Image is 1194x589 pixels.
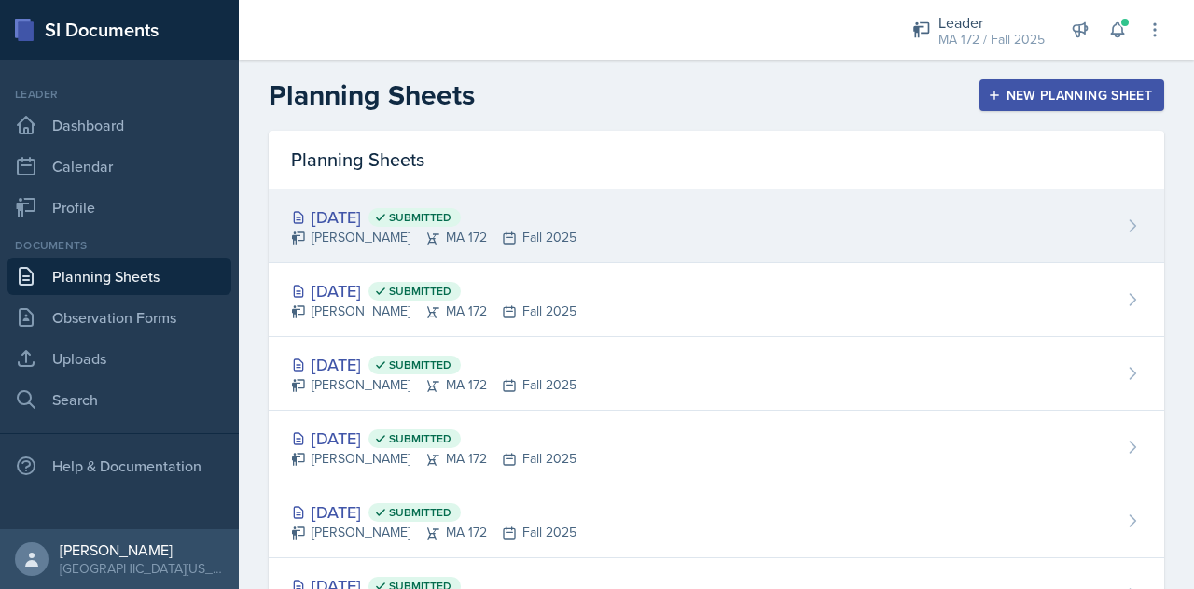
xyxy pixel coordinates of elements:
span: Submitted [389,210,451,225]
a: Dashboard [7,106,231,144]
a: [DATE] Submitted [PERSON_NAME]MA 172Fall 2025 [269,263,1164,337]
button: New Planning Sheet [979,79,1164,111]
a: Uploads [7,340,231,377]
div: Help & Documentation [7,447,231,484]
a: Profile [7,189,231,226]
div: [PERSON_NAME] MA 172 Fall 2025 [291,228,576,247]
div: [PERSON_NAME] MA 172 Fall 2025 [291,523,576,542]
div: [DATE] [291,352,576,377]
a: [DATE] Submitted [PERSON_NAME]MA 172Fall 2025 [269,411,1164,484]
div: [PERSON_NAME] [60,540,224,559]
a: [DATE] Submitted [PERSON_NAME]MA 172Fall 2025 [269,337,1164,411]
h2: Planning Sheets [269,78,475,112]
a: [DATE] Submitted [PERSON_NAME]MA 172Fall 2025 [269,189,1164,263]
div: [DATE] [291,499,576,525]
div: New Planning Sheet [992,88,1152,103]
div: [GEOGRAPHIC_DATA][US_STATE] in [GEOGRAPHIC_DATA] [60,559,224,578]
span: Submitted [389,284,451,299]
div: [PERSON_NAME] MA 172 Fall 2025 [291,302,576,321]
a: Observation Forms [7,299,231,336]
div: [DATE] [291,278,576,303]
div: [DATE] [291,426,576,451]
a: [DATE] Submitted [PERSON_NAME]MA 172Fall 2025 [269,484,1164,558]
span: Submitted [389,431,451,446]
span: Submitted [389,505,451,520]
div: [PERSON_NAME] MA 172 Fall 2025 [291,449,576,469]
a: Planning Sheets [7,258,231,295]
div: Leader [7,86,231,103]
div: [DATE] [291,204,576,230]
div: MA 172 / Fall 2025 [938,30,1045,49]
span: Submitted [389,358,451,372]
div: Documents [7,237,231,254]
div: [PERSON_NAME] MA 172 Fall 2025 [291,375,576,395]
a: Search [7,381,231,418]
div: Planning Sheets [269,131,1164,189]
a: Calendar [7,147,231,185]
div: Leader [938,11,1045,34]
